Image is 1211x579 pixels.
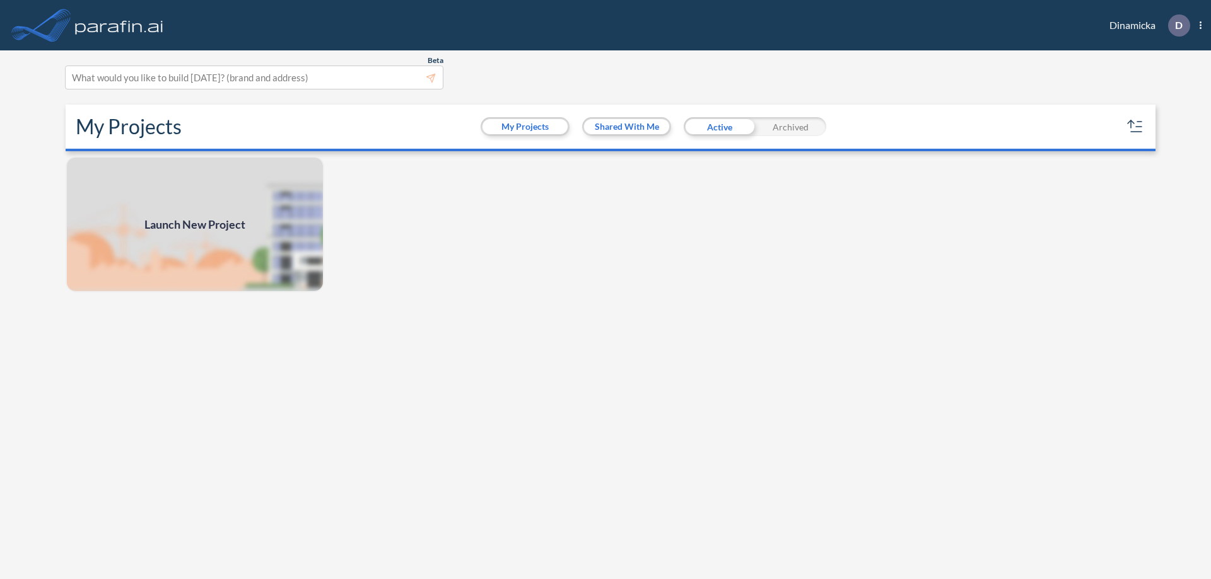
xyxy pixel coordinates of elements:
[428,55,443,66] span: Beta
[66,156,324,292] a: Launch New Project
[66,156,324,292] img: add
[76,115,182,139] h2: My Projects
[755,117,826,136] div: Archived
[144,216,245,233] span: Launch New Project
[1091,14,1202,37] div: Dinamicka
[1175,20,1183,31] p: D
[684,117,755,136] div: Active
[483,119,568,134] button: My Projects
[584,119,669,134] button: Shared With Me
[73,13,166,38] img: logo
[1125,117,1145,137] button: sort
